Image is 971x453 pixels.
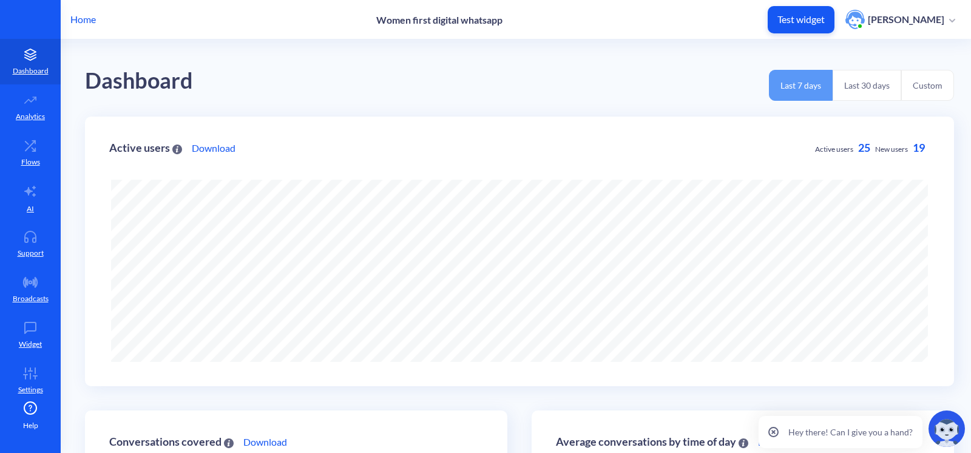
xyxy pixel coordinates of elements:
div: Average conversations by time of day [556,436,748,448]
p: Flows [21,157,40,168]
p: Women first digital whatsapp [376,14,502,26]
div: Dashboard [85,64,193,98]
a: Download [243,435,287,449]
p: Support [18,248,44,259]
img: user photo [845,10,865,29]
span: 19 [913,141,925,154]
button: Test widget [768,6,834,33]
p: Analytics [16,111,45,122]
span: Active users [815,145,853,154]
span: 25 [858,141,870,154]
p: Widget [19,339,42,350]
button: user photo[PERSON_NAME] [839,9,961,30]
span: Help [23,420,38,431]
button: Last 7 days [769,70,833,101]
button: Last 30 days [833,70,901,101]
a: Download [192,141,235,155]
p: AI [27,203,34,214]
p: Settings [18,384,43,395]
p: Test widget [777,13,825,26]
p: [PERSON_NAME] [868,13,944,26]
div: Active users [109,142,182,154]
p: Hey there! Can I give you a hand? [788,426,913,438]
p: Home [70,12,96,27]
button: Custom [901,70,954,101]
p: Dashboard [13,66,49,77]
div: Conversations covered [109,436,234,448]
span: New users [875,145,908,154]
img: copilot-icon.svg [929,410,965,447]
p: Broadcasts [13,293,49,304]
